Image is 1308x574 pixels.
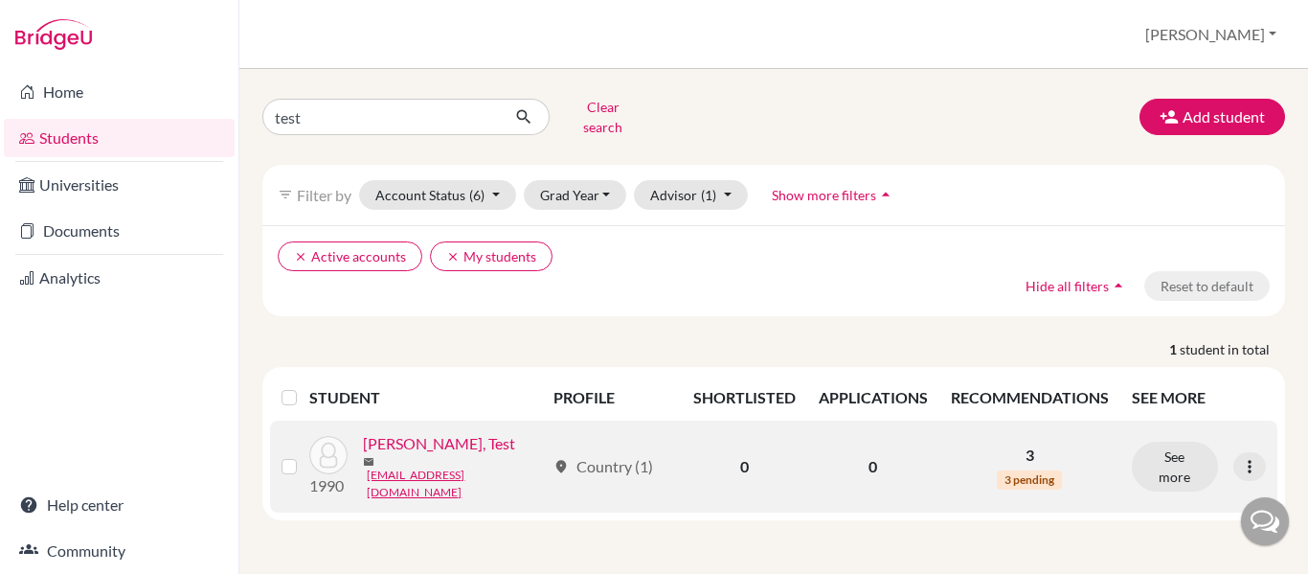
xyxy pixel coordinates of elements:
[553,459,569,474] span: location_on
[4,119,235,157] a: Students
[278,241,422,271] button: clearActive accounts
[1120,375,1277,421] th: SEE MORE
[4,486,235,524] a: Help center
[262,99,500,135] input: Find student by name...
[294,250,307,264] i: clear
[1009,271,1144,301] button: Hide all filtersarrow_drop_up
[1137,16,1285,53] button: [PERSON_NAME]
[1109,276,1128,295] i: arrow_drop_up
[4,73,235,111] a: Home
[1144,271,1270,301] button: Reset to default
[524,180,627,210] button: Grad Year
[772,187,876,203] span: Show more filters
[1139,99,1285,135] button: Add student
[363,456,374,468] span: mail
[309,474,348,497] p: 1990
[430,241,553,271] button: clearMy students
[634,180,748,210] button: Advisor(1)
[997,471,1062,490] span: 3 pending
[309,436,348,474] img: Rene, Test
[682,421,807,513] td: 0
[701,187,716,203] span: (1)
[278,187,293,202] i: filter_list
[807,421,939,513] td: 0
[876,185,895,204] i: arrow_drop_up
[550,92,656,142] button: Clear search
[4,259,235,297] a: Analytics
[43,13,82,31] span: Help
[297,186,351,204] span: Filter by
[359,180,516,210] button: Account Status(6)
[363,432,515,455] a: [PERSON_NAME], Test
[4,166,235,204] a: Universities
[367,467,545,501] a: [EMAIL_ADDRESS][DOMAIN_NAME]
[4,212,235,250] a: Documents
[15,19,92,50] img: Bridge-U
[4,532,235,570] a: Community
[542,375,681,421] th: PROFILE
[553,455,653,478] div: Country (1)
[939,375,1120,421] th: RECOMMENDATIONS
[1180,339,1285,359] span: student in total
[1026,278,1109,294] span: Hide all filters
[807,375,939,421] th: APPLICATIONS
[951,444,1109,467] p: 3
[1132,442,1218,492] button: See more
[309,375,542,421] th: STUDENT
[755,180,912,210] button: Show more filtersarrow_drop_up
[1169,339,1180,359] strong: 1
[469,187,485,203] span: (6)
[446,250,460,264] i: clear
[682,375,807,421] th: SHORTLISTED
